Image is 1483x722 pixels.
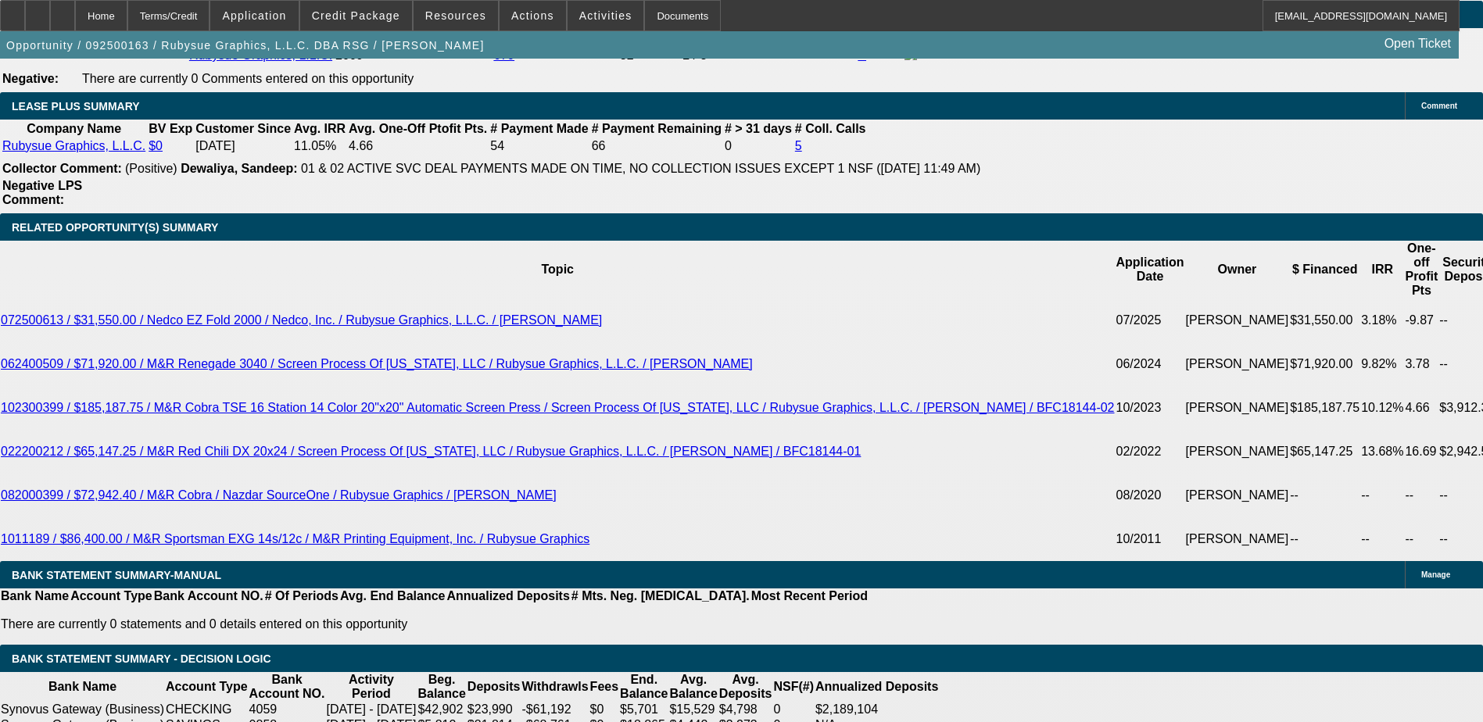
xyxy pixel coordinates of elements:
th: Application Date [1116,241,1185,298]
td: $5,701 [619,702,668,717]
th: Most Recent Period [750,588,869,604]
b: Dewaliya, Sandeep: [181,162,297,175]
span: Resources [425,9,486,22]
td: 11.05% [293,138,346,154]
td: 10/2011 [1116,517,1185,561]
a: 1011189 / $86,400.00 / M&R Sportsman EXG 14s/12c / M&R Printing Equipment, Inc. / Rubysue Graphics [1,532,589,545]
th: Avg. End Balance [339,588,446,604]
th: Beg. Balance [417,672,466,702]
td: -- [1289,474,1360,517]
button: Application [210,1,298,30]
td: $185,187.75 [1289,386,1360,430]
td: 10.12% [1360,386,1404,430]
button: Resources [414,1,498,30]
span: Bank Statement Summary - Decision Logic [12,652,271,665]
th: Deposits [467,672,521,702]
b: Avg. One-Off Ptofit Pts. [349,122,487,135]
td: -- [1404,474,1438,517]
th: Activity Period [325,672,417,702]
th: Annualized Deposits [815,672,939,702]
b: Avg. IRR [294,122,346,135]
a: 082000399 / $72,942.40 / M&R Cobra / Nazdar SourceOne / Rubysue Graphics / [PERSON_NAME] [1,488,557,502]
td: 3.18% [1360,298,1404,342]
td: CHECKING [165,702,249,717]
td: 02/2022 [1116,430,1185,474]
th: Avg. Balance [668,672,718,702]
th: Account Type [165,672,249,702]
td: -- [1360,517,1404,561]
a: Rubysue Graphics, L.L.C. [2,139,145,152]
span: Actions [511,9,554,22]
th: Bank Account NO. [249,672,326,702]
span: (Positive) [125,162,177,175]
b: # Coll. Calls [795,122,866,135]
td: 9.82% [1360,342,1404,386]
th: Withdrawls [521,672,589,702]
span: BANK STATEMENT SUMMARY-MANUAL [12,569,221,581]
th: # Mts. Neg. [MEDICAL_DATA]. [571,588,750,604]
td: 54 [489,138,589,154]
th: Fees [589,672,619,702]
td: [DATE] - [DATE] [325,702,417,717]
td: -- [1289,517,1360,561]
b: Company Name [27,122,121,135]
td: $15,529 [668,702,718,717]
td: 0 [772,702,815,717]
span: Opportunity / 092500163 / Rubysue Graphics, L.L.C. DBA RSG / [PERSON_NAME] [6,39,485,52]
th: $ Financed [1289,241,1360,298]
td: $4,798 [718,702,773,717]
td: [PERSON_NAME] [1185,298,1290,342]
span: RELATED OPPORTUNITY(S) SUMMARY [12,221,218,234]
td: $23,990 [467,702,521,717]
span: Manage [1421,570,1450,579]
td: 06/2024 [1116,342,1185,386]
td: [PERSON_NAME] [1185,430,1290,474]
button: Activities [568,1,644,30]
td: -$61,192 [521,702,589,717]
div: $2,189,104 [815,702,938,717]
th: NSF(#) [772,672,815,702]
th: End. Balance [619,672,668,702]
th: Annualized Deposits [446,588,570,604]
th: Avg. Deposits [718,672,773,702]
td: 66 [591,138,722,154]
td: 08/2020 [1116,474,1185,517]
a: $0 [149,139,163,152]
td: $71,920.00 [1289,342,1360,386]
td: 13.68% [1360,430,1404,474]
td: 0 [724,138,793,154]
th: One-off Profit Pts [1404,241,1438,298]
td: -9.87 [1404,298,1438,342]
b: # Payment Remaining [592,122,722,135]
p: There are currently 0 statements and 0 details entered on this opportunity [1,617,868,631]
a: 5 [795,139,802,152]
b: Negative LPS Comment: [2,179,82,206]
th: Bank Account NO. [153,588,264,604]
a: Open Ticket [1378,30,1457,57]
td: [PERSON_NAME] [1185,474,1290,517]
td: 10/2023 [1116,386,1185,430]
td: $0 [589,702,619,717]
td: [PERSON_NAME] [1185,386,1290,430]
td: 4.66 [348,138,488,154]
th: IRR [1360,241,1404,298]
b: # Payment Made [490,122,588,135]
td: $65,147.25 [1289,430,1360,474]
span: Comment [1421,102,1457,110]
td: [DATE] [195,138,292,154]
td: 4.66 [1404,386,1438,430]
a: 022200212 / $65,147.25 / M&R Red Chili DX 20x24 / Screen Process Of [US_STATE], LLC / Rubysue Gra... [1,445,861,458]
span: Activities [579,9,632,22]
span: 01 & 02 ACTIVE SVC DEAL PAYMENTS MADE ON TIME, NO COLLECTION ISSUES EXCEPT 1 NSF ([DATE] 11:49 AM) [301,162,980,175]
td: 16.69 [1404,430,1438,474]
b: Collector Comment: [2,162,122,175]
td: -- [1404,517,1438,561]
b: Customer Since [195,122,291,135]
td: $31,550.00 [1289,298,1360,342]
th: Owner [1185,241,1290,298]
th: Account Type [70,588,153,604]
a: 062400509 / $71,920.00 / M&R Renegade 3040 / Screen Process Of [US_STATE], LLC / Rubysue Graphics... [1,357,753,370]
td: 3.78 [1404,342,1438,386]
button: Actions [500,1,566,30]
td: [PERSON_NAME] [1185,517,1290,561]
